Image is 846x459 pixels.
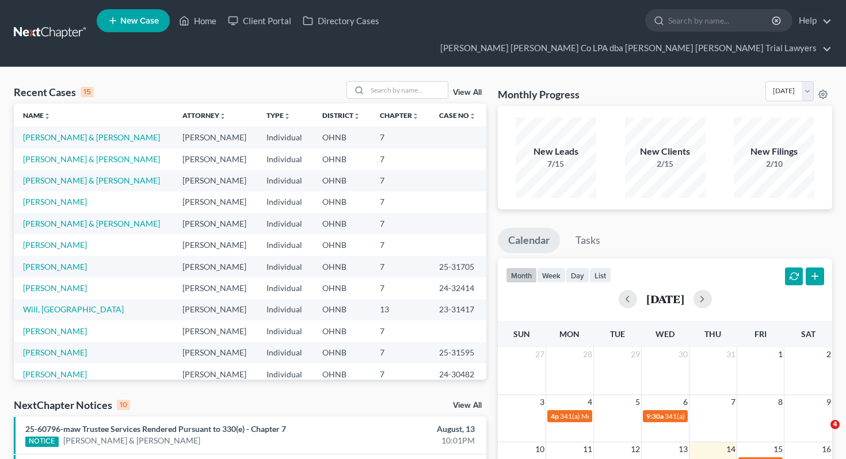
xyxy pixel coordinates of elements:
td: 25-31705 [430,256,486,277]
td: Individual [257,127,313,148]
a: Calendar [498,228,560,253]
td: Individual [257,342,313,364]
span: Sat [801,329,815,339]
td: 7 [371,364,430,385]
td: [PERSON_NAME] [173,342,258,364]
span: 15 [772,442,784,456]
a: View All [453,89,482,97]
td: [PERSON_NAME] [173,299,258,320]
td: 23-31417 [430,299,486,320]
span: 2 [825,347,832,361]
td: 7 [371,234,430,255]
span: 341(a) Meeting for [PERSON_NAME] & [PERSON_NAME] [560,412,733,420]
td: OHNB [313,213,371,234]
span: 28 [582,347,593,361]
td: 7 [371,192,430,213]
td: OHNB [313,277,371,299]
td: OHNB [313,342,371,364]
div: New Filings [734,145,814,158]
td: Individual [257,213,313,234]
td: 7 [371,256,430,277]
span: 13 [677,442,689,456]
td: [PERSON_NAME] [173,234,258,255]
a: [PERSON_NAME] [23,326,87,336]
i: unfold_more [469,113,476,120]
td: Individual [257,364,313,385]
div: 2/10 [734,158,814,170]
td: [PERSON_NAME] [173,364,258,385]
td: OHNB [313,192,371,213]
span: 27 [534,347,546,361]
td: [PERSON_NAME] [173,213,258,234]
span: Tue [610,329,625,339]
td: Individual [257,148,313,170]
td: 7 [371,277,430,299]
span: 8 [777,395,784,409]
td: Individual [257,299,313,320]
td: [PERSON_NAME] [173,170,258,191]
a: Chapterunfold_more [380,111,419,120]
i: unfold_more [353,113,360,120]
div: NOTICE [25,437,59,447]
td: 7 [371,170,430,191]
a: Tasks [565,228,611,253]
span: Wed [656,329,674,339]
a: [PERSON_NAME] & [PERSON_NAME] [23,175,160,185]
span: 14 [725,442,737,456]
span: 3 [539,395,546,409]
span: 4 [586,395,593,409]
td: [PERSON_NAME] [173,277,258,299]
span: Thu [704,329,721,339]
span: 30 [677,347,689,361]
span: 11 [582,442,593,456]
a: [PERSON_NAME] [23,197,87,206]
span: 341(a) Meeting of Creditors for [PERSON_NAME] [665,412,814,420]
td: 7 [371,213,430,234]
td: 7 [371,127,430,148]
span: 12 [630,442,641,456]
a: [PERSON_NAME] & [PERSON_NAME] [23,132,160,142]
i: unfold_more [412,113,419,120]
i: unfold_more [284,113,291,120]
h2: [DATE] [646,293,684,305]
span: 5 [634,395,641,409]
a: [PERSON_NAME] & [PERSON_NAME] [23,154,160,164]
div: Recent Cases [14,85,94,99]
a: [PERSON_NAME] & [PERSON_NAME] [63,435,200,446]
span: Mon [559,329,580,339]
div: 7/15 [516,158,596,170]
input: Search by name... [367,82,448,98]
span: 4p [551,412,559,420]
span: Sun [513,329,530,339]
a: Home [173,10,222,31]
td: Individual [257,192,313,213]
td: Individual [257,277,313,299]
button: day [566,267,589,283]
iframe: Intercom live chat [807,420,834,447]
div: 2/15 [625,158,706,170]
td: 13 [371,299,430,320]
span: 16 [821,442,832,456]
td: [PERSON_NAME] [173,127,258,148]
div: 10 [117,400,130,410]
a: [PERSON_NAME] [23,369,87,379]
span: 9:30a [646,412,664,420]
td: [PERSON_NAME] [173,256,258,277]
span: 7 [730,395,737,409]
span: 6 [682,395,689,409]
i: unfold_more [44,113,51,120]
div: NextChapter Notices [14,398,130,412]
a: Help [793,10,832,31]
td: OHNB [313,320,371,342]
td: 7 [371,320,430,342]
td: OHNB [313,299,371,320]
a: [PERSON_NAME] [PERSON_NAME] Co LPA dba [PERSON_NAME] [PERSON_NAME] Trial Lawyers [435,38,832,59]
td: [PERSON_NAME] [173,320,258,342]
a: Typeunfold_more [266,111,291,120]
a: Client Portal [222,10,297,31]
span: 9 [825,395,832,409]
span: 29 [630,347,641,361]
div: New Leads [516,145,596,158]
td: 7 [371,342,430,364]
td: [PERSON_NAME] [173,192,258,213]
